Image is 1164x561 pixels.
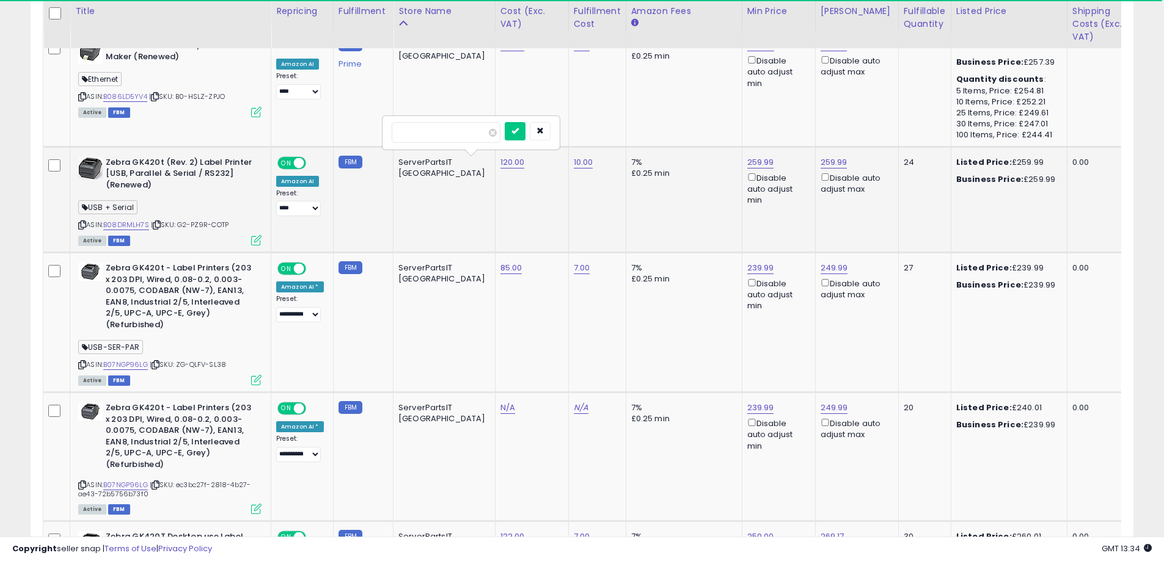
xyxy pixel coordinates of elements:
[631,413,733,424] div: £0.25 min
[279,404,294,414] span: ON
[904,157,942,168] div: 24
[956,56,1023,68] b: Business Price:
[12,543,57,554] strong: Copyright
[956,96,1058,107] div: 10 Items, Price: £252.21
[106,402,254,473] b: Zebra GK420t - Label Printers (203 x 203 DPI, Wired, 0.08-0.2, 0.003-0.0075, CODABAR (NW-7), EAN1...
[500,5,563,31] div: Cost (Exc. VAT)
[904,5,946,31] div: Fulfillable Quantity
[78,236,106,246] span: All listings currently available for purchase on Amazon
[339,401,362,414] small: FBM
[106,262,254,333] b: Zebra GK420t - Label Printers (203 x 203 DPI, Wired, 0.08-0.2, 0.003-0.0075, CODABAR (NW-7), EAN1...
[821,402,848,414] a: 249.99
[276,5,328,18] div: Repricing
[956,156,1012,168] b: Listed Price:
[631,5,737,18] div: Amazon Fees
[103,220,149,230] a: B08DRMLH7S
[574,156,593,168] a: 10.00
[956,402,1058,413] div: £240.01
[398,262,486,284] div: ServerPartsIT [GEOGRAPHIC_DATA]
[956,419,1023,430] b: Business Price:
[747,156,774,168] a: 259.99
[500,156,525,168] a: 120.00
[631,18,639,29] small: Amazon Fees.
[1072,5,1135,43] div: Shipping Costs (Exc. VAT)
[631,157,733,168] div: 7%
[78,402,103,421] img: 31QnMEK2nhL._SL40_.jpg
[339,54,384,69] div: Prime
[276,421,324,432] div: Amazon AI *
[904,262,942,273] div: 27
[276,59,319,70] div: Amazon AI
[956,280,1058,291] div: £239.99
[106,157,254,194] b: Zebra GK420t (Rev. 2) Label Printer [USB, Parallel & Serial / RS232] (Renewed)
[500,402,515,414] a: N/A
[304,157,324,168] span: OFF
[108,236,130,246] span: FBM
[1102,543,1152,554] span: 2025-08-15 13:34 GMT
[103,92,147,102] a: B086LD5YV4
[398,157,486,179] div: ServerPartsIT [GEOGRAPHIC_DATA]
[821,5,893,18] div: [PERSON_NAME]
[78,262,262,384] div: ASIN:
[108,107,130,118] span: FBM
[304,404,324,414] span: OFF
[1072,157,1131,168] div: 0.00
[78,340,143,354] span: USB-SER-PAR
[398,40,486,62] div: ServerPartsIT [GEOGRAPHIC_DATA]
[78,402,262,513] div: ASIN:
[339,5,388,18] div: Fulfillment
[500,262,522,274] a: 85.00
[276,295,324,322] div: Preset:
[75,5,266,18] div: Title
[103,360,148,370] a: B07NGP96LG
[304,264,324,274] span: OFF
[956,279,1023,291] b: Business Price:
[574,402,588,414] a: N/A
[108,504,130,515] span: FBM
[956,107,1058,118] div: 25 Items, Price: £249.61
[747,262,774,274] a: 239.99
[279,157,294,168] span: ON
[821,416,889,440] div: Disable auto adjust max
[956,173,1023,185] b: Business Price:
[631,168,733,179] div: £0.25 min
[747,171,806,206] div: Disable auto adjust min
[574,5,621,31] div: Fulfillment Cost
[747,277,806,312] div: Disable auto adjust min
[276,72,324,100] div: Preset:
[339,156,362,168] small: FBM
[821,262,848,274] a: 249.99
[78,480,251,498] span: | SKU: ec3bc27f-2818-4b27-ae43-72b5756b73f0
[956,74,1058,85] div: :
[574,262,590,274] a: 7.00
[398,5,490,18] div: Store Name
[1072,262,1131,273] div: 0.00
[956,57,1058,68] div: £257.39
[78,157,262,244] div: ASIN:
[78,504,106,515] span: All listings currently available for purchase on Amazon
[956,73,1044,85] b: Quantity discounts
[821,171,889,195] div: Disable auto adjust max
[821,156,847,168] a: 259.99
[1072,402,1131,413] div: 0.00
[78,40,103,64] img: 41Nzig6n5HL._SL40_.jpg
[279,264,294,274] span: ON
[747,402,774,414] a: 239.99
[151,220,229,230] span: | SKU: G2-PZ9R-COTP
[631,262,733,273] div: 7%
[956,262,1058,273] div: £239.99
[956,118,1058,129] div: 30 Items, Price: £247.01
[12,543,212,555] div: seller snap | |
[904,402,942,413] div: 20
[276,176,319,187] div: Amazon AI
[956,85,1058,96] div: 5 Items, Price: £254.81
[78,72,122,86] span: Ethernet
[78,262,103,281] img: 31QnMEK2nhL._SL40_.jpg
[78,107,106,118] span: All listings currently available for purchase on Amazon
[631,273,733,284] div: £0.25 min
[339,261,362,274] small: FBM
[276,435,324,462] div: Preset:
[821,54,889,78] div: Disable auto adjust max
[747,54,806,89] div: Disable auto adjust min
[956,262,1012,273] b: Listed Price:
